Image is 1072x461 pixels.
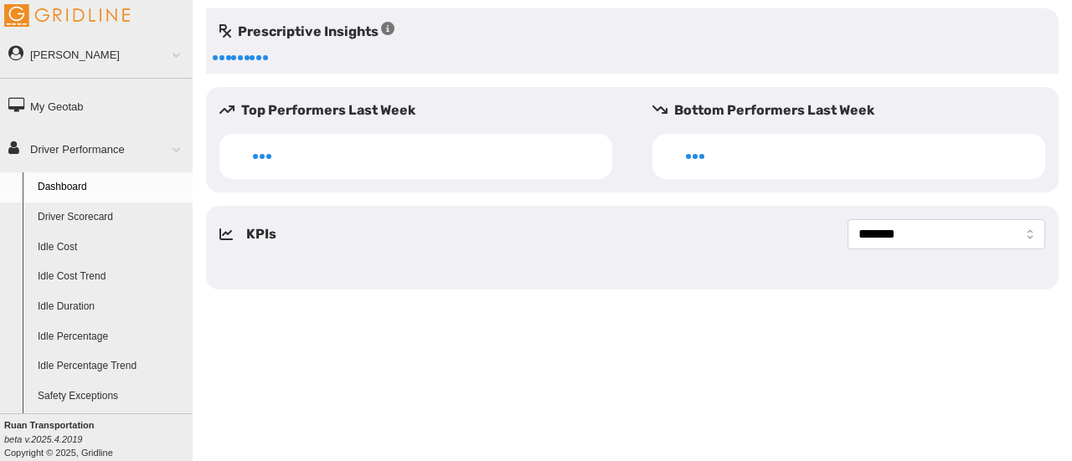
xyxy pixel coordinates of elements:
[219,100,626,120] h5: Top Performers Last Week
[30,233,193,263] a: Idle Cost
[30,411,193,441] a: Safety Exception Trend
[246,224,276,244] h5: KPIs
[30,322,193,352] a: Idle Percentage
[4,418,193,459] div: Copyright © 2025, Gridline
[30,202,193,233] a: Driver Scorecard
[4,420,95,430] b: Ruan Transportation
[4,434,82,444] i: beta v.2025.4.2019
[30,292,193,322] a: Idle Duration
[4,4,130,27] img: Gridline
[30,351,193,382] a: Idle Percentage Trend
[30,172,193,202] a: Dashboard
[30,262,193,292] a: Idle Cost Trend
[30,382,193,412] a: Safety Exceptions
[219,22,394,42] h5: Prescriptive Insights
[652,100,1059,120] h5: Bottom Performers Last Week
